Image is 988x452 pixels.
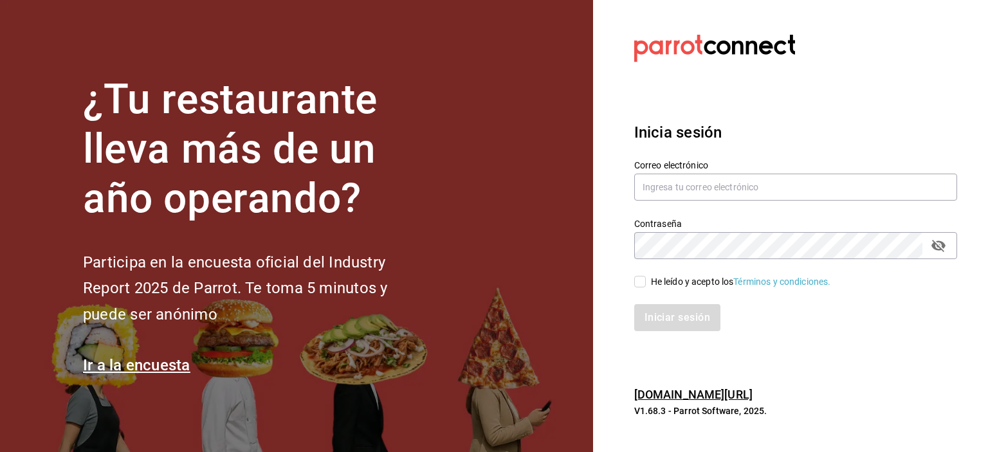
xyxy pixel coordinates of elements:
[634,219,957,228] label: Contraseña
[83,249,430,328] h2: Participa en la encuesta oficial del Industry Report 2025 de Parrot. Te toma 5 minutos y puede se...
[634,121,957,144] h3: Inicia sesión
[634,404,957,417] p: V1.68.3 - Parrot Software, 2025.
[928,235,949,257] button: passwordField
[634,174,957,201] input: Ingresa tu correo electrónico
[634,388,753,401] a: [DOMAIN_NAME][URL]
[733,276,830,287] a: Términos y condiciones.
[634,161,957,170] label: Correo electrónico
[83,356,190,374] a: Ir a la encuesta
[651,275,831,289] div: He leído y acepto los
[83,75,430,223] h1: ¿Tu restaurante lleva más de un año operando?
